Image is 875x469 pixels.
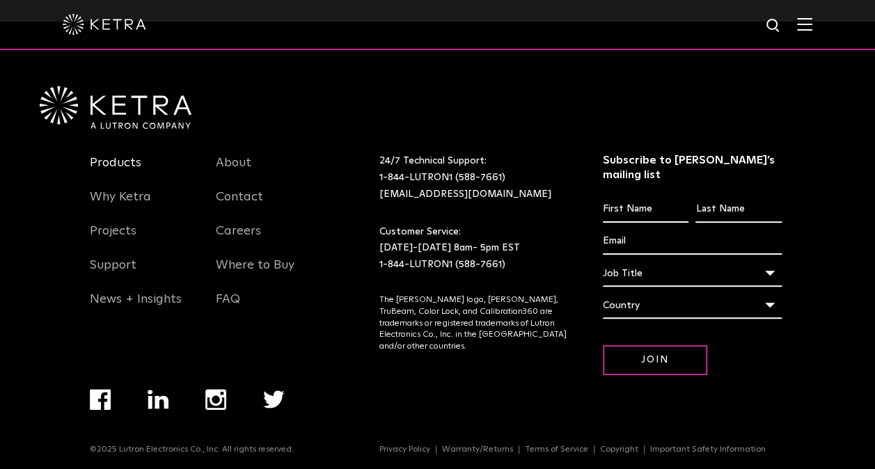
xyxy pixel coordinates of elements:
div: Navigation Menu [216,153,322,324]
div: Job Title [603,260,782,287]
a: Careers [216,223,261,255]
a: Terms of Service [519,445,594,454]
a: Privacy Policy [374,445,436,454]
h3: Subscribe to [PERSON_NAME]’s mailing list [603,153,782,182]
img: linkedin [148,390,169,409]
a: Warranty/Returns [436,445,519,454]
a: Why Ketra [90,189,151,221]
a: [EMAIL_ADDRESS][DOMAIN_NAME] [379,189,551,199]
input: Join [603,345,707,375]
a: News + Insights [90,292,182,324]
a: Copyright [594,445,645,454]
a: Products [90,155,141,187]
div: Navigation Menu [379,445,785,454]
p: 24/7 Technical Support: [379,153,568,202]
div: Country [603,292,782,319]
input: First Name [603,196,688,223]
img: ketra-logo-2019-white [63,14,146,35]
div: Navigation Menu [90,153,196,324]
a: Where to Buy [216,257,294,289]
img: instagram [205,389,226,410]
div: Navigation Menu [90,389,322,445]
img: twitter [263,390,285,408]
p: Customer Service: [DATE]-[DATE] 8am- 5pm EST [379,224,568,273]
img: facebook [90,389,111,410]
a: Support [90,257,136,289]
a: 1-844-LUTRON1 (588-7661) [379,173,505,182]
a: FAQ [216,292,240,324]
a: Projects [90,223,136,255]
p: The [PERSON_NAME] logo, [PERSON_NAME], TruBeam, Color Lock, and Calibration360 are trademarks or ... [379,294,568,353]
a: 1-844-LUTRON1 (588-7661) [379,260,505,269]
a: Important Safety Information [645,445,771,454]
a: Contact [216,189,263,221]
img: search icon [765,17,782,35]
input: Last Name [695,196,781,223]
a: About [216,155,251,187]
input: Email [603,228,782,255]
p: ©2025 Lutron Electronics Co., Inc. All rights reserved. [90,445,294,454]
img: Ketra-aLutronCo_White_RGB [40,86,191,129]
img: Hamburger%20Nav.svg [797,17,812,31]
